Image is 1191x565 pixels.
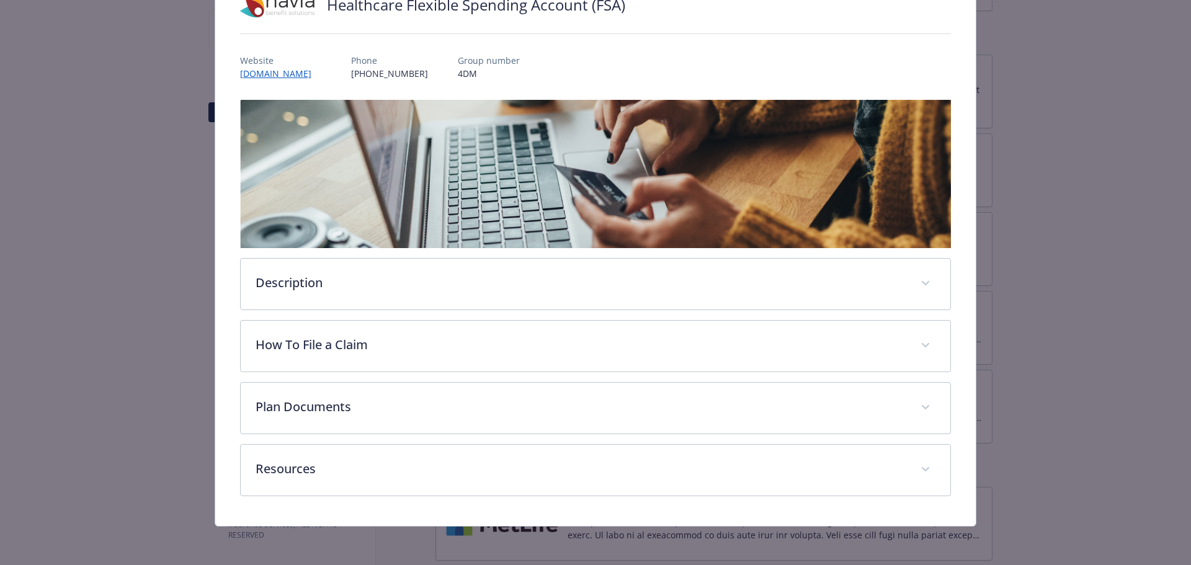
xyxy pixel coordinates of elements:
div: Description [241,259,951,309]
div: Plan Documents [241,383,951,434]
p: Plan Documents [256,398,906,416]
div: Resources [241,445,951,496]
a: [DOMAIN_NAME] [240,68,321,79]
p: 4DM [458,67,520,80]
p: Group number [458,54,520,67]
img: banner [240,100,952,248]
div: How To File a Claim [241,321,951,371]
p: Website [240,54,321,67]
p: Resources [256,460,906,478]
p: [PHONE_NUMBER] [351,67,428,80]
p: Description [256,274,906,292]
p: How To File a Claim [256,336,906,354]
p: Phone [351,54,428,67]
